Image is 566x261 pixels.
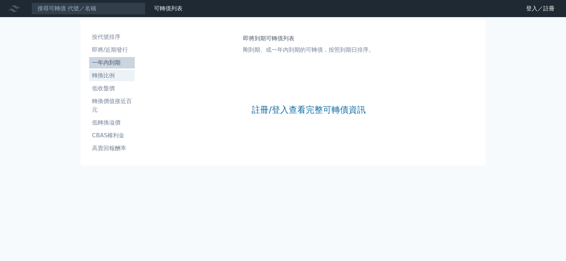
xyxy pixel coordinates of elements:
[243,34,374,43] h1: 即將到期可轉債列表
[243,46,374,54] p: 剛到期、或一年內到期的可轉債，按照到期日排序。
[89,44,135,56] a: 即將/近期發行
[89,70,135,81] a: 轉換比例
[89,58,135,67] li: 一年內到期
[89,97,135,114] li: 轉換價值接近百元
[89,31,135,43] a: 按代號排序
[89,118,135,127] li: 低轉換溢價
[89,130,135,141] a: CBAS權利金
[89,96,135,116] a: 轉換價值接近百元
[89,57,135,68] a: 一年內到期
[89,46,135,54] li: 即將/近期發行
[89,143,135,154] a: 高賣回報酬率
[520,3,560,14] a: 登入／註冊
[89,144,135,153] li: 高賣回報酬率
[89,33,135,41] li: 按代號排序
[89,83,135,94] a: 低收盤價
[154,5,182,12] a: 可轉債列表
[89,131,135,140] li: CBAS權利金
[89,117,135,128] a: 低轉換溢價
[89,84,135,93] li: 低收盤價
[89,71,135,80] li: 轉換比例
[252,104,366,116] a: 註冊/登入查看完整可轉債資訊
[31,2,145,15] input: 搜尋可轉債 代號／名稱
